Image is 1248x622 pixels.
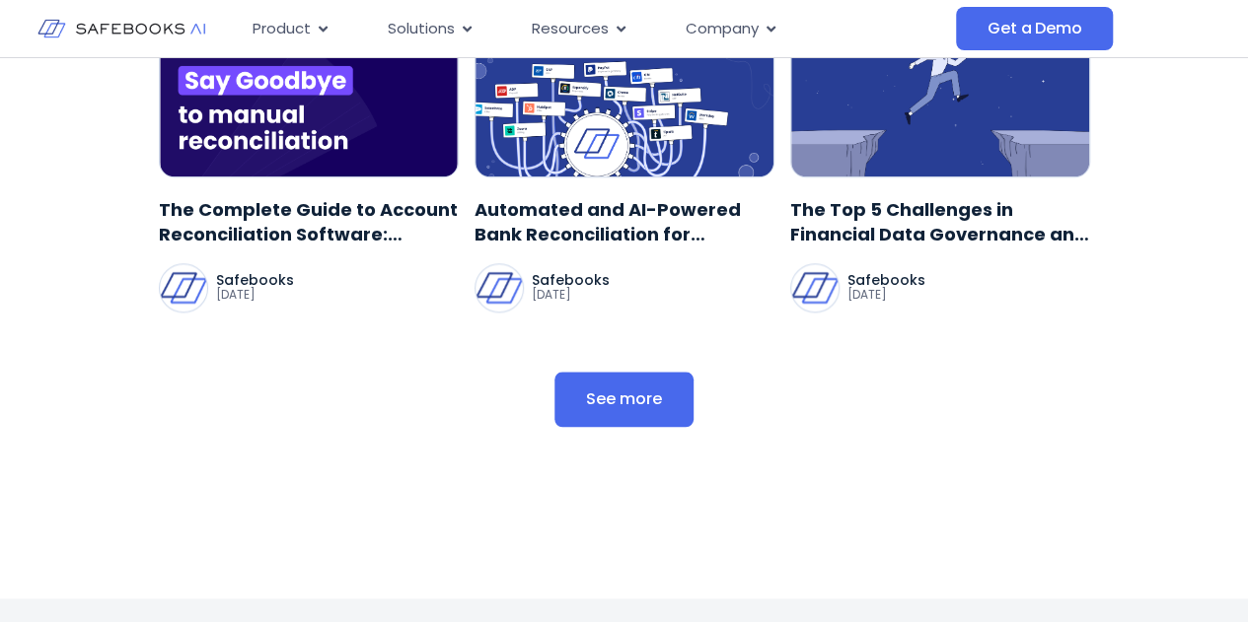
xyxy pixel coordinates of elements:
a: Get a Demo [956,7,1113,50]
p: Safebooks [532,273,610,287]
p: [DATE] [847,287,925,303]
span: Company [686,18,759,40]
span: Get a Demo [988,19,1081,38]
img: Account_Reconciliation_Software_3-1745250611720.png [159,25,459,177]
p: Safebooks [847,273,925,287]
a: Automated and AI-Powered Bank Reconciliation for Enterprises [475,197,774,246]
p: Safebooks [216,273,294,287]
nav: Menu [237,10,956,48]
div: Menu Toggle [237,10,956,48]
a: See more [554,372,694,427]
p: [DATE] [216,287,294,303]
img: Safebooks [791,264,839,311]
p: [DATE] [532,287,610,303]
img: Safebooks [160,264,207,311]
img: Bank_Reconciliation-1745249384772.png [475,25,774,177]
a: The Complete Guide to Account Reconciliation Software: Revolutionizing Financial Accuracy [159,197,459,246]
img: Safebooks [476,264,523,311]
img: Financial_Data_Governance_Challenges_2-1745249834098.png [790,25,1090,177]
a: The Top 5 Challenges in Financial Data Governance and How to Overcome Them [790,197,1090,246]
span: Product [253,18,311,40]
span: Resources [532,18,609,40]
span: Solutions [388,18,455,40]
